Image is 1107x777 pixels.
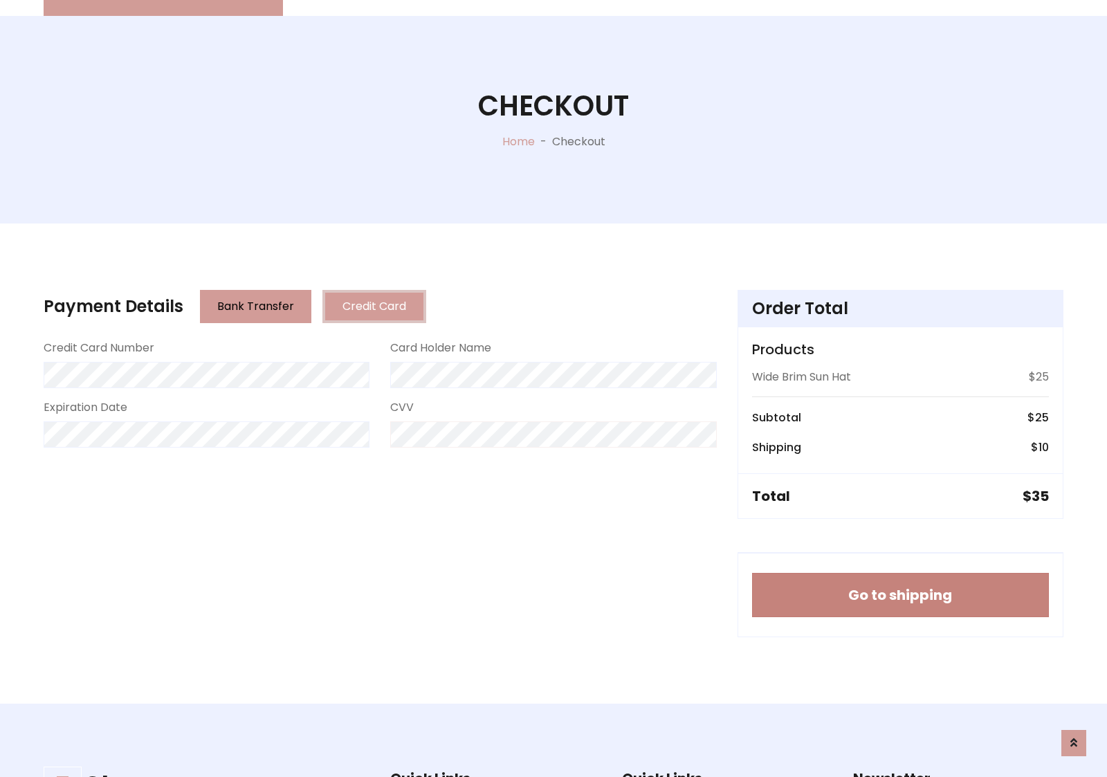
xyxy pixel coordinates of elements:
label: CVV [390,399,414,416]
h6: $ [1031,441,1049,454]
h5: Products [752,341,1049,358]
label: Card Holder Name [390,340,491,356]
p: Checkout [552,134,605,150]
span: 25 [1035,410,1049,426]
h6: $ [1027,411,1049,424]
h6: Shipping [752,441,801,454]
h4: Payment Details [44,297,183,317]
label: Credit Card Number [44,340,154,356]
h5: Total [752,488,790,504]
p: Wide Brim Sun Hat [752,369,851,385]
span: 10 [1039,439,1049,455]
button: Go to shipping [752,573,1049,617]
h1: Checkout [478,89,629,122]
button: Bank Transfer [200,290,311,323]
p: $25 [1029,369,1049,385]
h6: Subtotal [752,411,801,424]
a: Home [502,134,535,149]
label: Expiration Date [44,399,127,416]
h4: Order Total [752,299,1049,319]
span: 35 [1032,486,1049,506]
h5: $ [1023,488,1049,504]
button: Credit Card [322,290,426,323]
p: - [535,134,552,150]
